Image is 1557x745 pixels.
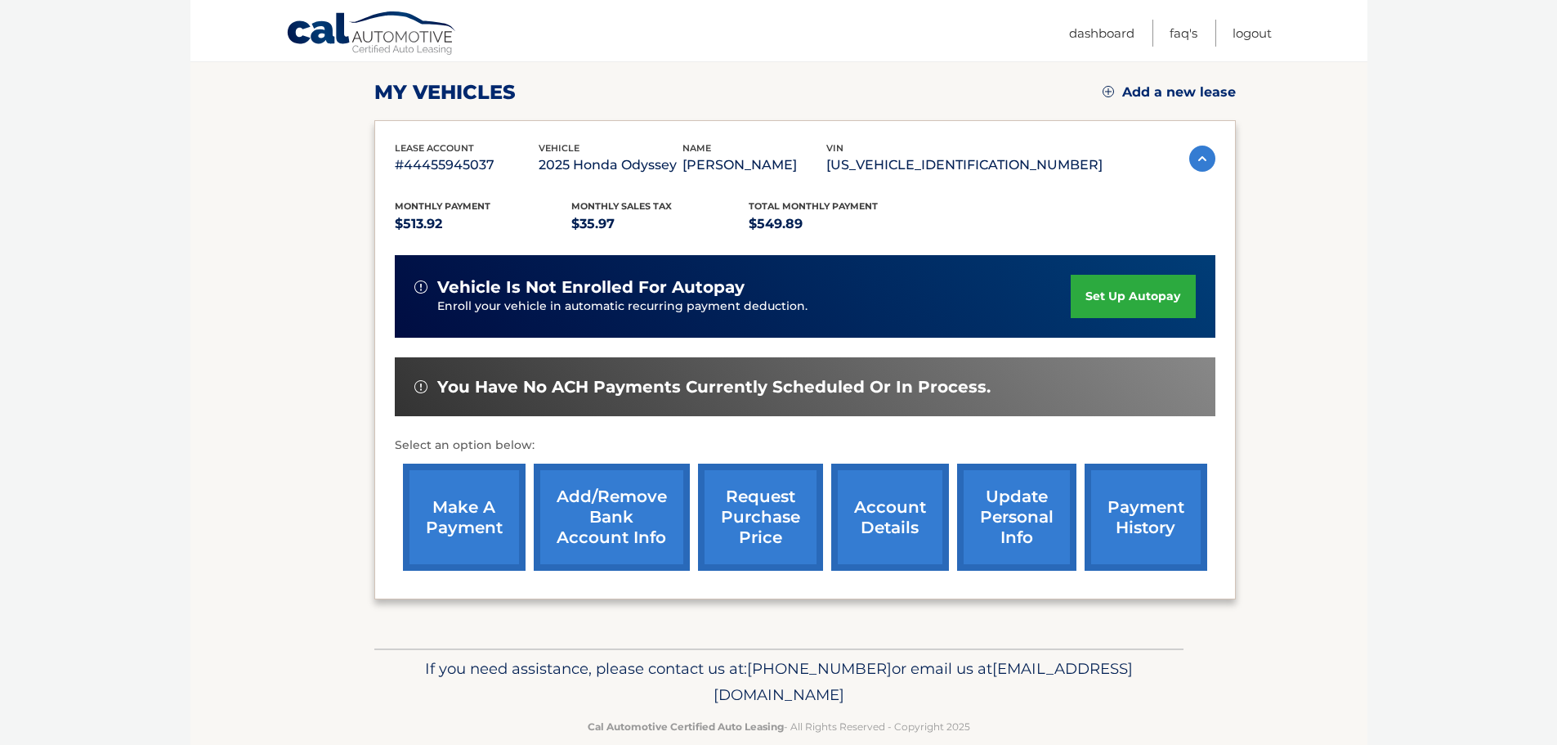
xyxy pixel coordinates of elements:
[1085,464,1207,571] a: payment history
[539,154,682,177] p: 2025 Honda Odyssey
[1069,20,1134,47] a: Dashboard
[749,200,878,212] span: Total Monthly Payment
[395,213,572,236] p: $513.92
[534,464,690,571] a: Add/Remove bank account info
[1189,146,1215,172] img: accordion-active.svg
[437,298,1072,316] p: Enroll your vehicle in automatic recurring payment deduction.
[395,436,1215,456] p: Select an option below:
[831,464,949,571] a: account details
[714,659,1133,704] span: [EMAIL_ADDRESS][DOMAIN_NAME]
[749,213,926,236] p: $549.89
[571,213,749,236] p: $35.97
[437,277,745,298] span: vehicle is not enrolled for autopay
[414,380,427,393] img: alert-white.svg
[1103,86,1114,97] img: add.svg
[395,154,539,177] p: #44455945037
[395,142,474,154] span: lease account
[1170,20,1197,47] a: FAQ's
[826,154,1103,177] p: [US_VEHICLE_IDENTIFICATION_NUMBER]
[1103,84,1236,101] a: Add a new lease
[747,659,892,678] span: [PHONE_NUMBER]
[395,200,490,212] span: Monthly Payment
[286,11,458,58] a: Cal Automotive
[571,200,672,212] span: Monthly sales Tax
[403,464,526,571] a: make a payment
[385,718,1173,735] p: - All Rights Reserved - Copyright 2025
[414,280,427,294] img: alert-white.svg
[374,80,516,105] h2: my vehicles
[682,142,711,154] span: name
[385,656,1173,708] p: If you need assistance, please contact us at: or email us at
[1233,20,1272,47] a: Logout
[957,464,1076,571] a: update personal info
[539,142,579,154] span: vehicle
[698,464,823,571] a: request purchase price
[588,720,784,733] strong: Cal Automotive Certified Auto Leasing
[682,154,826,177] p: [PERSON_NAME]
[826,142,843,154] span: vin
[437,377,991,397] span: You have no ACH payments currently scheduled or in process.
[1071,275,1195,318] a: set up autopay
